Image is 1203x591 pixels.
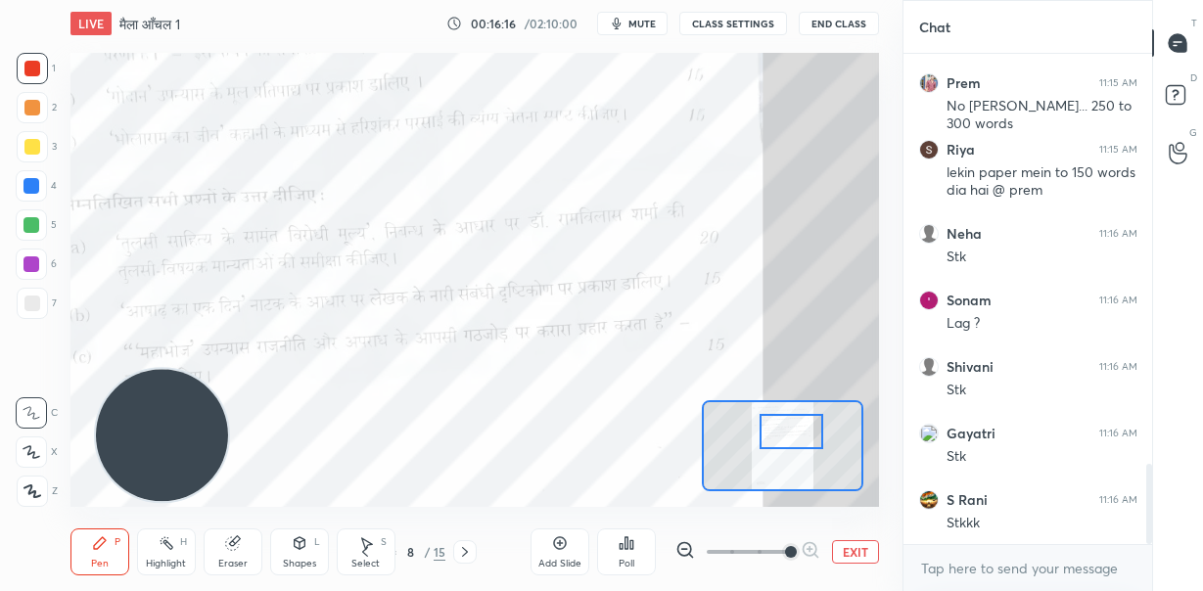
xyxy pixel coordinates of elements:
img: 4854135f210544b4add4a66073860090.54657862_3 [919,424,939,443]
img: default.png [919,224,939,244]
div: 1 [17,53,56,84]
div: 11:16 AM [1099,361,1137,373]
div: Stk [947,447,1137,467]
div: LIVE [70,12,112,35]
img: 61b68b19d8ab46a2acb88d9ea9b08795.98562433_3 [919,140,939,159]
h6: Shivani [947,358,994,376]
button: EXIT [832,540,879,564]
button: CLASS SETTINGS [679,12,787,35]
div: lekin paper mein to 150 words dia hai @ prem [947,163,1137,201]
div: Lag ? [947,314,1137,334]
div: No [PERSON_NAME]... 250 to 300 words [947,97,1137,134]
h6: Gayatri [947,425,995,442]
div: 11:15 AM [1099,144,1137,156]
div: H [180,537,187,547]
div: Pen [91,559,109,568]
div: Stk [947,248,1137,267]
div: S [381,537,387,547]
div: Stkkk [947,514,1137,533]
div: Select [351,559,380,568]
h6: Neha [947,225,982,243]
img: 51a4156a648642f9a1429975242a7ad0.jpg [919,490,939,510]
div: 11:15 AM [1099,77,1137,89]
div: 2 [17,92,57,123]
h4: मैला आँचल 1 [119,15,180,33]
img: 9ebe83a24e6d45448e27432eed74252c.jpg [919,73,939,93]
p: D [1190,70,1197,85]
div: Eraser [218,559,248,568]
div: 11:16 AM [1099,494,1137,506]
div: Stk [947,381,1137,400]
div: 8 [400,546,420,558]
div: / [424,546,430,558]
div: 11:16 AM [1099,428,1137,439]
button: mute [597,12,668,35]
p: T [1191,16,1197,30]
div: Shapes [283,559,316,568]
div: Poll [619,559,634,568]
div: P [115,537,120,547]
div: 4 [16,170,57,202]
div: grid [903,54,1153,545]
h6: Riya [947,141,975,159]
p: Chat [903,1,966,53]
div: 6 [16,249,57,280]
div: C [16,397,58,429]
div: 7 [17,288,57,319]
div: Z [17,476,58,507]
div: 3 [17,131,57,162]
button: End Class [799,12,879,35]
div: Add Slide [538,559,581,568]
div: 5 [16,209,57,241]
div: L [314,537,320,547]
div: 11:16 AM [1099,295,1137,306]
img: 66092927019a43b69c89fcb94fc9928b.jpg [919,291,939,310]
span: mute [628,17,656,30]
div: Highlight [146,559,186,568]
div: X [16,436,58,468]
div: 11:16 AM [1099,228,1137,240]
div: 15 [434,543,445,561]
img: default.png [919,357,939,377]
h6: Prem [947,74,981,92]
h6: Sonam [947,292,992,309]
p: G [1189,125,1197,140]
h6: S Rani [947,491,988,509]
